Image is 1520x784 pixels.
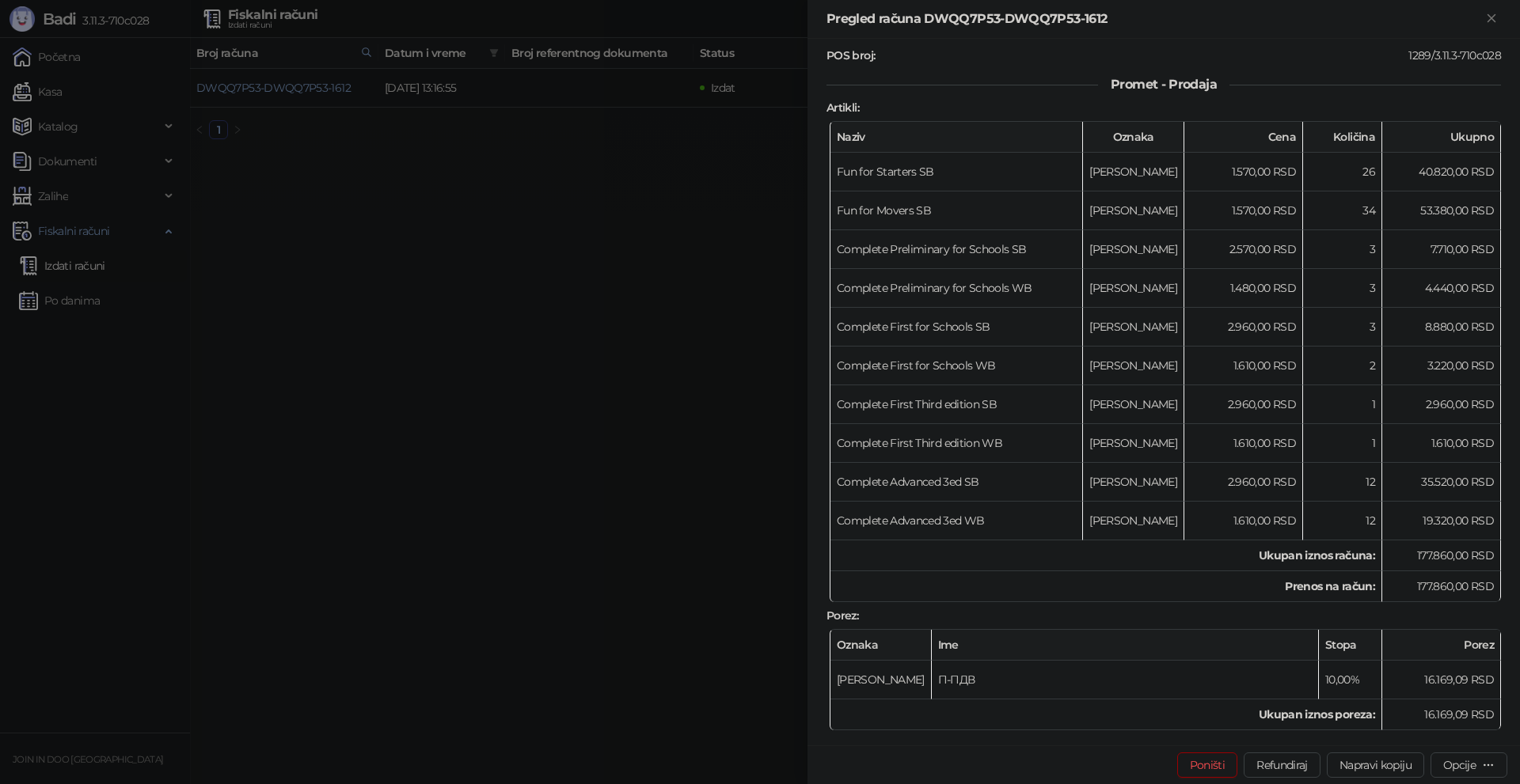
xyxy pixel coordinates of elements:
td: 1.610,00 RSD [1382,424,1501,463]
td: 3.220,00 RSD [1382,347,1501,385]
th: Stopa [1319,630,1382,661]
td: 53.380,00 RSD [1382,191,1501,230]
strong: Prenos na račun : [1285,579,1375,593]
div: 1289/3.11.3-710c028 [876,48,1503,62]
th: Oznaka [830,630,932,661]
td: 12 [1303,463,1382,502]
strong: Ukupan iznos poreza: [1259,707,1375,722]
strong: Ukupan iznos računa : [1259,548,1375,562]
td: 177.860,00 RSD [1382,540,1501,571]
td: [PERSON_NAME] [1083,502,1184,540]
td: Complete Preliminary for Schools WB [830,269,1083,308]
td: 1.480,00 RSD [1184,269,1303,308]
strong: Artikli : [826,100,859,115]
td: [PERSON_NAME] [1083,308,1184,347]
button: Opcije [1431,752,1507,778]
td: 3 [1303,230,1382,269]
th: Cena [1184,122,1303,153]
td: [PERSON_NAME] [830,661,932,699]
td: [PERSON_NAME] [1083,385,1184,424]
td: 2.960,00 RSD [1184,463,1303,502]
span: Promet - Prodaja [1098,77,1229,92]
td: 1.570,00 RSD [1184,191,1303,230]
td: Complete First for Schools SB [830,308,1083,347]
td: 40.820,00 RSD [1382,153,1501,191]
div: [DATE] 13:16:55 [889,743,1503,757]
td: Complete First Third edition WB [830,424,1083,463]
button: Poništi [1177,752,1238,778]
td: [PERSON_NAME] [1083,191,1184,230]
td: 3 [1303,269,1382,308]
td: 1 [1303,385,1382,424]
td: [PERSON_NAME] [1083,153,1184,191]
td: [PERSON_NAME] [1083,230,1184,269]
td: Fun for Starters SB [830,153,1083,191]
th: Oznaka [1083,122,1184,153]
td: 3 [1303,308,1382,347]
td: 16.169,09 RSD [1382,699,1501,730]
td: 4.440,00 RSD [1382,269,1501,308]
td: 16.169,09 RSD [1382,661,1501,699]
td: [PERSON_NAME] [1083,269,1184,308]
td: 1.610,00 RSD [1184,347,1303,385]
td: 2 [1303,347,1382,385]
strong: POS broj : [826,48,875,62]
td: 2.960,00 RSD [1184,385,1303,424]
td: 1 [1303,424,1382,463]
td: 19.320,00 RSD [1382,502,1501,540]
th: Porez [1382,630,1501,661]
td: 2.960,00 RSD [1382,385,1501,424]
td: 26 [1303,153,1382,191]
td: Complete Preliminary for Schools SB [830,230,1083,269]
td: Complete First for Schools WB [830,347,1083,385]
td: [PERSON_NAME] [1083,424,1184,463]
td: [PERSON_NAME] [1083,347,1184,385]
td: 34 [1303,191,1382,230]
td: 7.710,00 RSD [1382,230,1501,269]
div: Pregled računa DWQQ7P53-DWQQ7P53-1612 [826,9,1482,28]
td: 2.960,00 RSD [1184,308,1303,347]
th: Ukupno [1382,122,1501,153]
td: Fun for Movers SB [830,191,1083,230]
td: 1.610,00 RSD [1184,502,1303,540]
td: 12 [1303,502,1382,540]
td: 2.570,00 RSD [1184,230,1303,269]
td: Complete Advanced 3ed SB [830,463,1083,502]
td: 8.880,00 RSD [1382,308,1501,347]
th: Količina [1303,122,1382,153]
td: П-ПДВ [932,661,1319,699]
td: 1.610,00 RSD [1184,424,1303,463]
button: Refundiraj [1244,752,1320,778]
td: Complete First Third edition SB [830,385,1083,424]
th: Ime [932,630,1319,661]
td: Complete Advanced 3ed WB [830,502,1083,540]
td: 35.520,00 RSD [1382,463,1501,502]
strong: PFR vreme : [826,743,887,757]
td: [PERSON_NAME] [1083,463,1184,502]
button: Napravi kopiju [1327,752,1424,778]
span: Napravi kopiju [1339,758,1412,772]
button: Zatvori [1482,9,1501,28]
div: Opcije [1443,758,1476,772]
strong: Porez : [826,608,858,623]
td: 1.570,00 RSD [1184,153,1303,191]
td: 10,00% [1319,661,1382,699]
td: 177.860,00 RSD [1382,571,1501,602]
th: Naziv [830,122,1083,153]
